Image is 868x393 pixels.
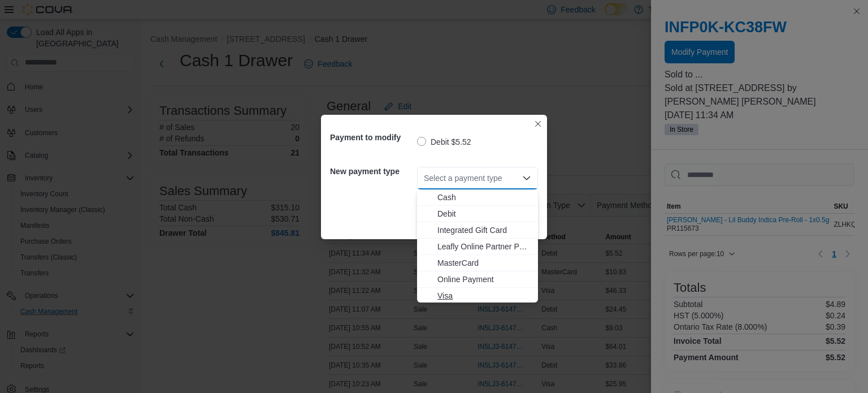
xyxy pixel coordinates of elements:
[417,271,538,288] button: Online Payment
[531,117,545,131] button: Closes this modal window
[417,239,538,255] button: Leafly Online Partner Payment
[437,224,531,236] span: Integrated Gift Card
[417,255,538,271] button: MasterCard
[437,192,531,203] span: Cash
[417,189,538,206] button: Cash
[417,189,538,304] div: Choose from the following options
[522,174,531,183] button: Close list of options
[437,241,531,252] span: Leafly Online Partner Payment
[417,222,538,239] button: Integrated Gift Card
[437,257,531,269] span: MasterCard
[437,274,531,285] span: Online Payment
[417,288,538,304] button: Visa
[437,290,531,301] span: Visa
[417,206,538,222] button: Debit
[417,135,471,149] label: Debit $5.52
[330,160,415,183] h5: New payment type
[330,126,415,149] h5: Payment to modify
[424,171,425,185] input: Accessible screen reader label
[437,208,531,219] span: Debit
